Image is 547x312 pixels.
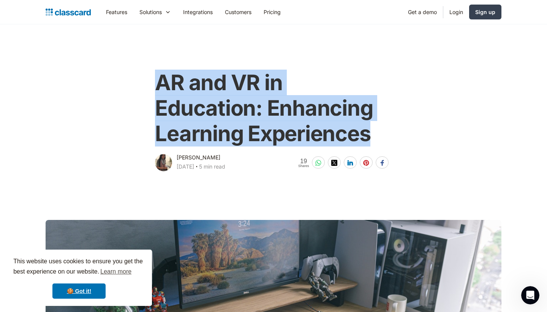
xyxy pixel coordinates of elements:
div: [DATE] [177,162,194,171]
div: ‧ [194,162,199,173]
iframe: Intercom live chat [521,286,539,304]
a: Get a demo [402,3,443,21]
div: Solutions [133,3,177,21]
div: Sign up [475,8,495,16]
a: Integrations [177,3,219,21]
a: Customers [219,3,258,21]
img: linkedin-white sharing button [347,160,353,166]
span: 19 [298,158,309,164]
div: [PERSON_NAME] [177,153,220,162]
a: learn more about cookies [99,266,133,277]
img: twitter-white sharing button [331,160,337,166]
a: Features [100,3,133,21]
a: home [46,7,91,18]
a: Sign up [469,5,501,19]
img: whatsapp-white sharing button [315,160,321,166]
h1: AR and VR in Education: Enhancing Learning Experiences [155,70,392,147]
a: Login [443,3,469,21]
span: This website uses cookies to ensure you get the best experience on our website. [13,257,145,277]
a: Pricing [258,3,287,21]
img: facebook-white sharing button [379,160,385,166]
a: dismiss cookie message [52,283,106,299]
div: 5 min read [199,162,225,171]
span: Shares [298,164,309,168]
div: cookieconsent [6,250,152,306]
img: pinterest-white sharing button [363,160,369,166]
div: Solutions [139,8,162,16]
